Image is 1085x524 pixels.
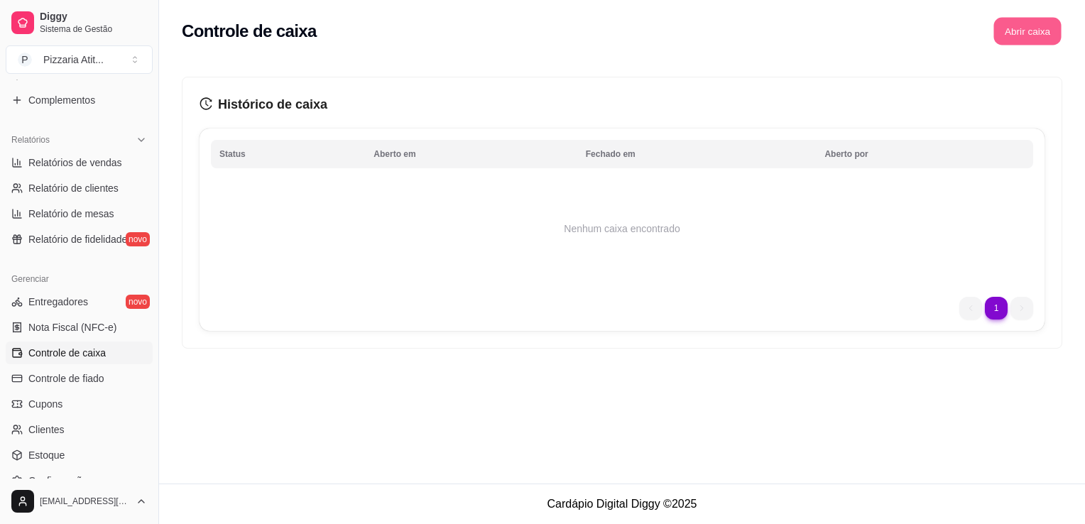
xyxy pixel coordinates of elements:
th: Aberto em [365,140,577,168]
span: Relatório de mesas [28,207,114,221]
span: [EMAIL_ADDRESS][DOMAIN_NAME] [40,496,130,507]
th: Status [211,140,365,168]
span: Relatório de clientes [28,181,119,195]
button: Abrir caixa [993,18,1061,45]
a: Relatório de fidelidadenovo [6,228,153,251]
h2: Controle de caixa [182,20,317,43]
a: Relatório de clientes [6,177,153,200]
span: Estoque [28,448,65,462]
span: Sistema de Gestão [40,23,147,35]
span: history [200,97,212,110]
h3: Histórico de caixa [200,94,1045,114]
span: Cupons [28,397,62,411]
a: Relatórios de vendas [6,151,153,174]
span: Entregadores [28,295,88,309]
a: Cupons [6,393,153,415]
a: Controle de fiado [6,367,153,390]
a: Complementos [6,89,153,111]
th: Aberto por [816,140,1033,168]
a: Relatório de mesas [6,202,153,225]
a: Clientes [6,418,153,441]
footer: Cardápio Digital Diggy © 2025 [159,484,1085,524]
button: [EMAIL_ADDRESS][DOMAIN_NAME] [6,484,153,518]
span: Nota Fiscal (NFC-e) [28,320,116,334]
a: Configurações [6,469,153,492]
button: Select a team [6,45,153,74]
span: Controle de caixa [28,346,106,360]
a: DiggySistema de Gestão [6,6,153,40]
li: pagination item 1 active [985,297,1008,320]
span: Relatório de fidelidade [28,232,127,246]
span: Clientes [28,422,65,437]
span: Diggy [40,11,147,23]
a: Nota Fiscal (NFC-e) [6,316,153,339]
div: Gerenciar [6,268,153,290]
div: Pizzaria Atit ... [43,53,104,67]
span: Controle de fiado [28,371,104,386]
a: Entregadoresnovo [6,290,153,313]
span: Relatórios de vendas [28,155,122,170]
td: Nenhum caixa encontrado [211,172,1033,285]
a: Controle de caixa [6,342,153,364]
span: Configurações [28,474,92,488]
span: Relatórios [11,134,50,146]
a: Estoque [6,444,153,466]
span: P [18,53,32,67]
th: Fechado em [577,140,817,168]
span: Complementos [28,93,95,107]
nav: pagination navigation [952,290,1040,327]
